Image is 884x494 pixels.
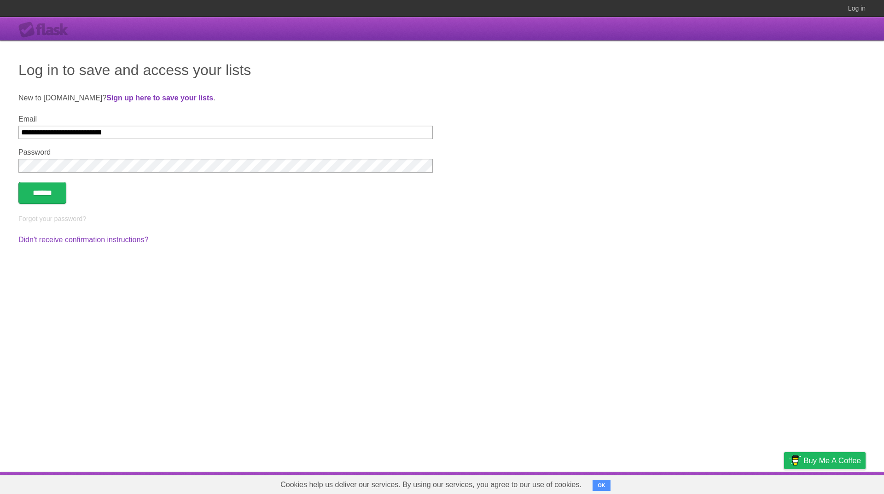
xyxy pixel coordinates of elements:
[18,59,866,81] h1: Log in to save and access your lists
[808,474,866,492] a: Suggest a feature
[271,476,591,494] span: Cookies help us deliver our services. By using our services, you agree to our use of cookies.
[662,474,681,492] a: About
[18,215,86,222] a: Forgot your password?
[18,115,433,123] label: Email
[593,480,611,491] button: OK
[18,148,433,157] label: Password
[789,453,801,468] img: Buy me a coffee
[784,452,866,469] a: Buy me a coffee
[18,93,866,104] p: New to [DOMAIN_NAME]? .
[692,474,729,492] a: Developers
[803,453,861,469] span: Buy me a coffee
[772,474,796,492] a: Privacy
[106,94,213,102] a: Sign up here to save your lists
[741,474,761,492] a: Terms
[18,236,148,244] a: Didn't receive confirmation instructions?
[18,22,74,38] div: Flask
